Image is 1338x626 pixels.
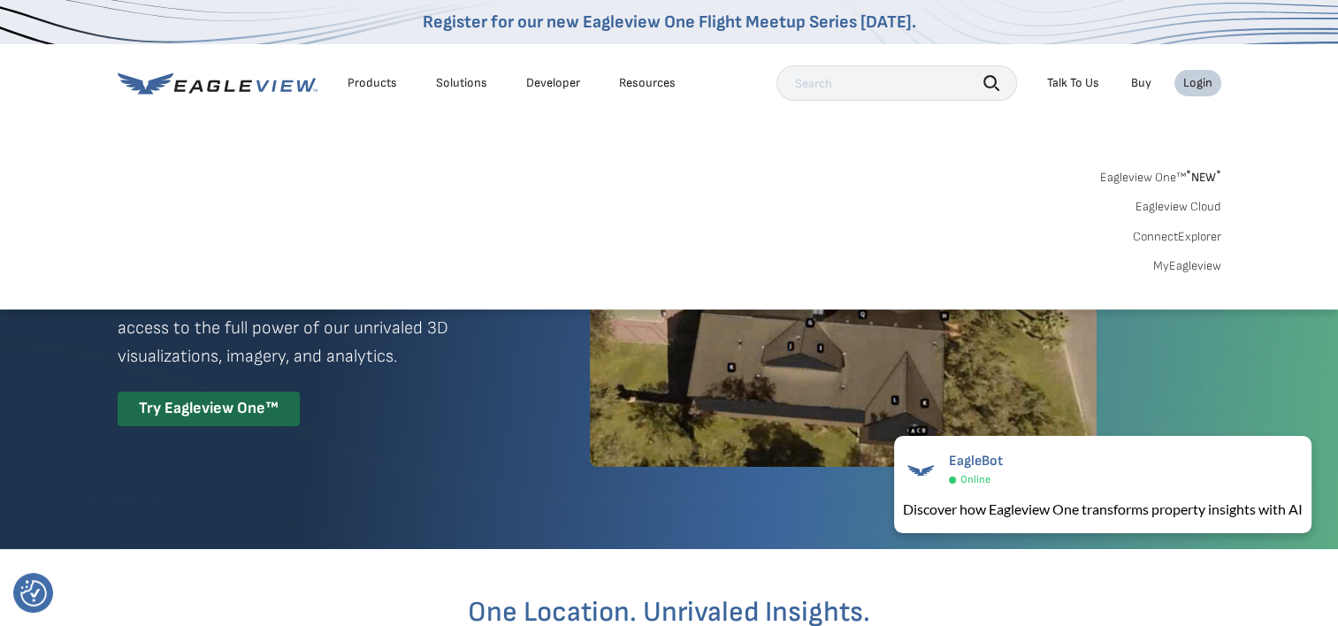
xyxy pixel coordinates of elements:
[903,499,1303,520] div: Discover how Eagleview One transforms property insights with AI
[1133,229,1221,245] a: ConnectExplorer
[1183,75,1212,91] div: Login
[1047,75,1099,91] div: Talk To Us
[1100,164,1221,185] a: Eagleview One™*NEW*
[20,580,47,607] button: Consent Preferences
[526,75,580,91] a: Developer
[960,473,990,486] span: Online
[949,453,1003,469] span: EagleBot
[118,392,300,426] div: Try Eagleview One™
[348,75,397,91] div: Products
[436,75,487,91] div: Solutions
[776,65,1017,101] input: Search
[903,453,938,488] img: EagleBot
[1186,170,1221,185] span: NEW
[118,286,526,370] p: A premium digital experience that provides seamless access to the full power of our unrivaled 3D ...
[20,580,47,607] img: Revisit consent button
[1153,258,1221,274] a: MyEagleview
[619,75,676,91] div: Resources
[1131,75,1151,91] a: Buy
[1135,199,1221,215] a: Eagleview Cloud
[423,11,916,33] a: Register for our new Eagleview One Flight Meetup Series [DATE].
